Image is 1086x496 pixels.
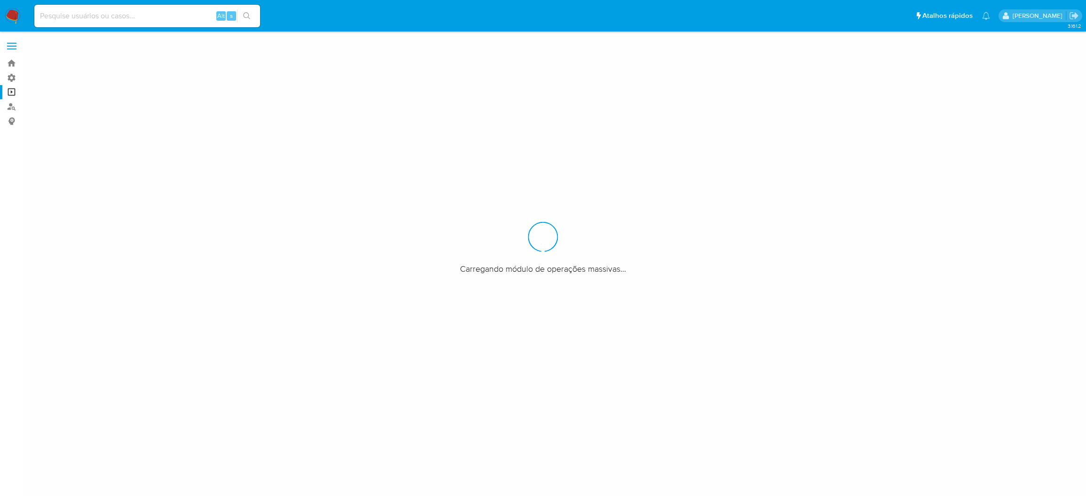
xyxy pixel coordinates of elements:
[217,11,225,20] span: Alt
[34,10,260,22] input: Pesquise usuários ou casos...
[1013,11,1066,20] p: matheus.lima@mercadopago.com.br
[230,11,233,20] span: s
[982,12,990,20] a: Notificações
[1069,11,1079,21] a: Sair
[922,11,973,21] span: Atalhos rápidos
[460,263,626,274] span: Carregando módulo de operações massivas...
[237,9,256,23] button: search-icon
